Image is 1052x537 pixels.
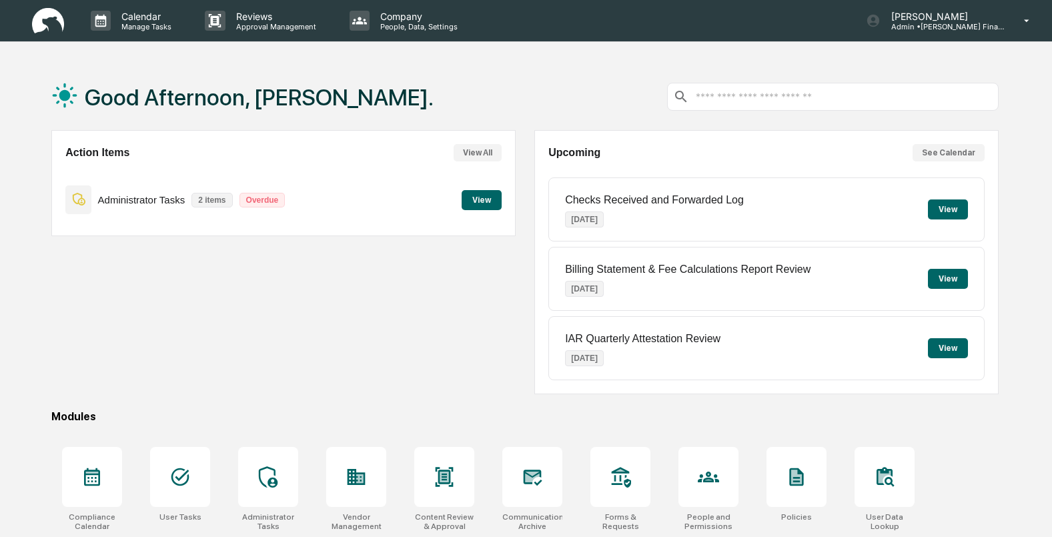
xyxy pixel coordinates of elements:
[928,269,968,289] button: View
[678,512,738,531] div: People and Permissions
[502,512,562,531] div: Communications Archive
[111,11,178,22] p: Calendar
[225,22,323,31] p: Approval Management
[855,512,915,531] div: User Data Lookup
[62,512,122,531] div: Compliance Calendar
[590,512,650,531] div: Forms & Requests
[225,11,323,22] p: Reviews
[565,263,811,276] p: Billing Statement & Fee Calculations Report Review
[454,144,502,161] button: View All
[159,512,201,522] div: User Tasks
[565,350,604,366] p: [DATE]
[565,211,604,227] p: [DATE]
[65,147,129,159] h2: Action Items
[565,281,604,297] p: [DATE]
[191,193,232,207] p: 2 items
[111,22,178,31] p: Manage Tasks
[881,11,1005,22] p: [PERSON_NAME]
[85,84,434,111] h1: Good Afternoon, [PERSON_NAME].
[781,512,812,522] div: Policies
[548,147,600,159] h2: Upcoming
[881,22,1005,31] p: Admin • [PERSON_NAME] Financial
[238,512,298,531] div: Administrator Tasks
[98,194,185,205] p: Administrator Tasks
[928,338,968,358] button: View
[326,512,386,531] div: Vendor Management
[462,193,502,205] a: View
[370,22,464,31] p: People, Data, Settings
[32,8,64,34] img: logo
[414,512,474,531] div: Content Review & Approval
[51,410,998,423] div: Modules
[462,190,502,210] button: View
[565,333,720,345] p: IAR Quarterly Attestation Review
[928,199,968,219] button: View
[370,11,464,22] p: Company
[913,144,985,161] button: See Calendar
[239,193,286,207] p: Overdue
[565,194,744,206] p: Checks Received and Forwarded Log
